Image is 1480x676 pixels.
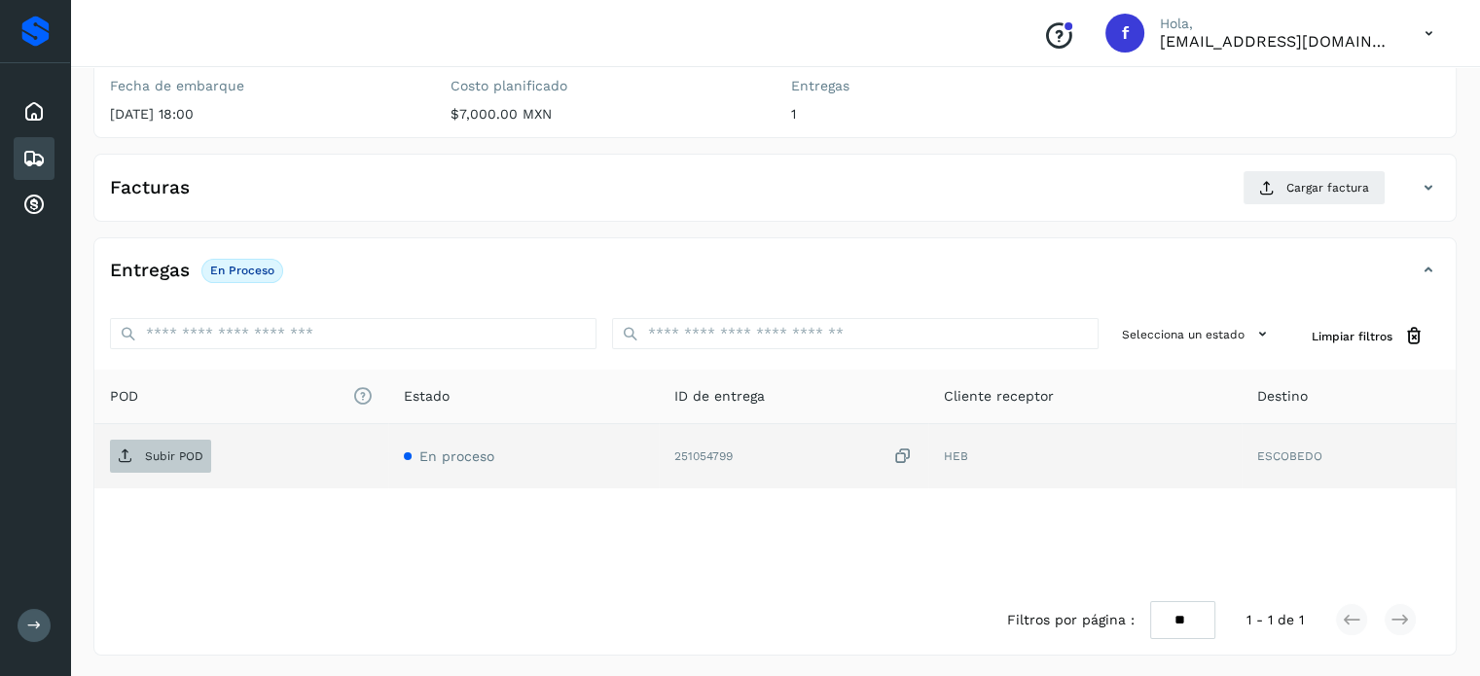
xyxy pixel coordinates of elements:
[1114,318,1281,350] button: Selecciona un estado
[1296,318,1440,354] button: Limpiar filtros
[1312,328,1392,345] span: Limpiar filtros
[145,449,203,463] p: Subir POD
[110,177,190,199] h4: Facturas
[210,264,274,277] p: En proceso
[791,78,1101,94] label: Entregas
[110,78,419,94] label: Fecha de embarque
[451,78,760,94] label: Costo planificado
[1286,179,1369,196] span: Cargar factura
[1246,610,1304,630] span: 1 - 1 de 1
[110,440,211,473] button: Subir POD
[14,184,54,227] div: Cuentas por cobrar
[404,386,450,407] span: Estado
[94,254,1456,302] div: EntregasEn proceso
[94,170,1456,221] div: FacturasCargar factura
[1160,32,1393,51] p: facturacion@wht-transport.com
[674,386,765,407] span: ID de entrega
[110,106,419,123] p: [DATE] 18:00
[451,106,760,123] p: $7,000.00 MXN
[1007,610,1135,630] span: Filtros por página :
[928,424,1242,488] td: HEB
[1242,424,1456,488] td: ESCOBEDO
[1243,170,1386,205] button: Cargar factura
[110,386,373,407] span: POD
[14,137,54,180] div: Embarques
[110,260,190,282] h4: Entregas
[1160,16,1393,32] p: Hola,
[419,448,494,464] span: En proceso
[674,446,914,467] div: 251054799
[1257,386,1308,407] span: Destino
[791,106,1101,123] p: 1
[944,386,1054,407] span: Cliente receptor
[14,90,54,133] div: Inicio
